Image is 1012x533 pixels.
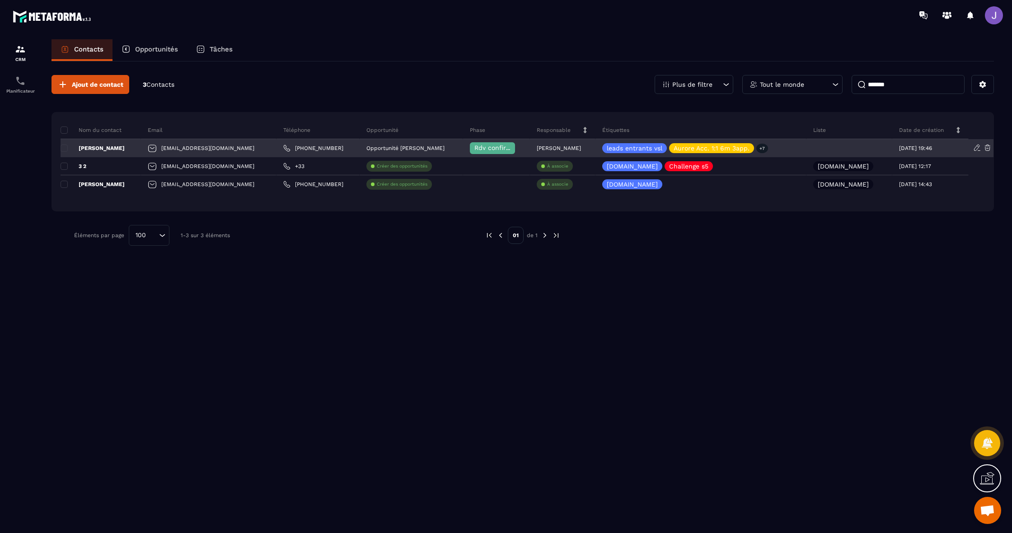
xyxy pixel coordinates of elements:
[366,145,445,151] p: Opportunité [PERSON_NAME]
[470,126,485,134] p: Phase
[61,181,125,188] p: [PERSON_NAME]
[149,230,157,240] input: Search for option
[283,181,343,188] a: [PHONE_NUMBER]
[283,163,305,170] a: +33
[508,227,524,244] p: 01
[377,181,427,187] p: Créer des opportunités
[760,81,804,88] p: Tout le monde
[497,231,505,239] img: prev
[74,45,103,53] p: Contacts
[899,126,944,134] p: Date de création
[669,163,708,169] p: Challenge s5
[974,497,1001,524] div: Ouvrir le chat
[2,37,38,69] a: formationformationCRM
[210,45,233,53] p: Tâches
[607,145,662,151] p: leads entrants vsl
[143,80,174,89] p: 3
[756,144,768,153] p: +7
[552,231,560,239] img: next
[818,181,869,187] p: [DOMAIN_NAME]
[283,145,343,152] a: [PHONE_NUMBER]
[899,145,932,151] p: [DATE] 19:46
[148,126,163,134] p: Email
[181,232,230,238] p: 1-3 sur 3 éléments
[52,75,129,94] button: Ajout de contact
[527,232,538,239] p: de 1
[129,225,169,246] div: Search for option
[283,126,310,134] p: Téléphone
[607,163,658,169] p: [DOMAIN_NAME]
[2,57,38,62] p: CRM
[541,231,549,239] img: next
[899,163,931,169] p: [DATE] 12:17
[2,89,38,94] p: Planificateur
[537,145,581,151] p: [PERSON_NAME]
[61,126,122,134] p: Nom du contact
[547,163,568,169] p: À associe
[537,126,571,134] p: Responsable
[52,39,112,61] a: Contacts
[13,8,94,25] img: logo
[899,181,932,187] p: [DATE] 14:43
[112,39,187,61] a: Opportunités
[672,81,712,88] p: Plus de filtre
[547,181,568,187] p: À associe
[74,232,124,238] p: Éléments par page
[61,163,86,170] p: 3 2
[72,80,123,89] span: Ajout de contact
[674,145,750,151] p: Aurore Acc. 1:1 6m 3app.
[485,231,493,239] img: prev
[818,163,869,169] p: [DOMAIN_NAME]
[2,69,38,100] a: schedulerschedulerPlanificateur
[813,126,826,134] p: Liste
[366,126,398,134] p: Opportunité
[61,145,125,152] p: [PERSON_NAME]
[607,181,658,187] p: [DOMAIN_NAME]
[377,163,427,169] p: Créer des opportunités
[132,230,149,240] span: 100
[187,39,242,61] a: Tâches
[135,45,178,53] p: Opportunités
[602,126,629,134] p: Étiquettes
[15,75,26,86] img: scheduler
[15,44,26,55] img: formation
[146,81,174,88] span: Contacts
[474,144,525,151] span: Rdv confirmé ✅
